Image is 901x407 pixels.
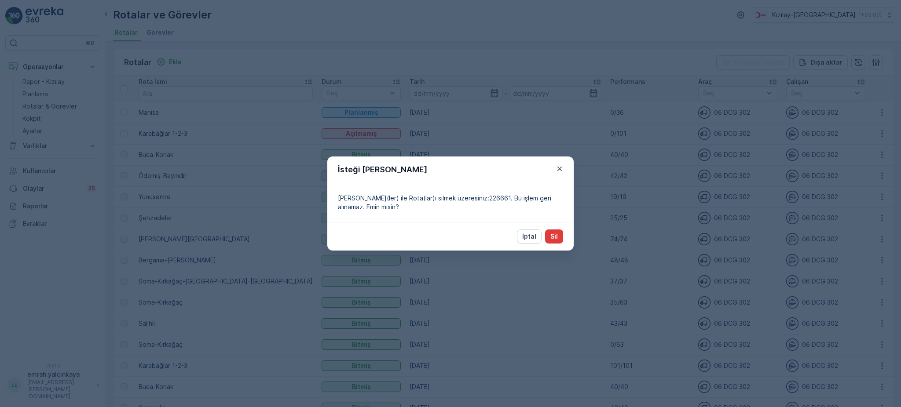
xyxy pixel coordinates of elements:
button: İptal [517,229,542,243]
p: [PERSON_NAME](ler) ile Rota(lar)ı silmek üzeresiniz:226661. Bu işlem geri alınamaz. Emin misin? [338,194,563,211]
p: Sil [550,232,558,241]
p: İsteği [PERSON_NAME] [338,164,427,176]
button: Sil [545,229,563,243]
p: İptal [522,232,536,241]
